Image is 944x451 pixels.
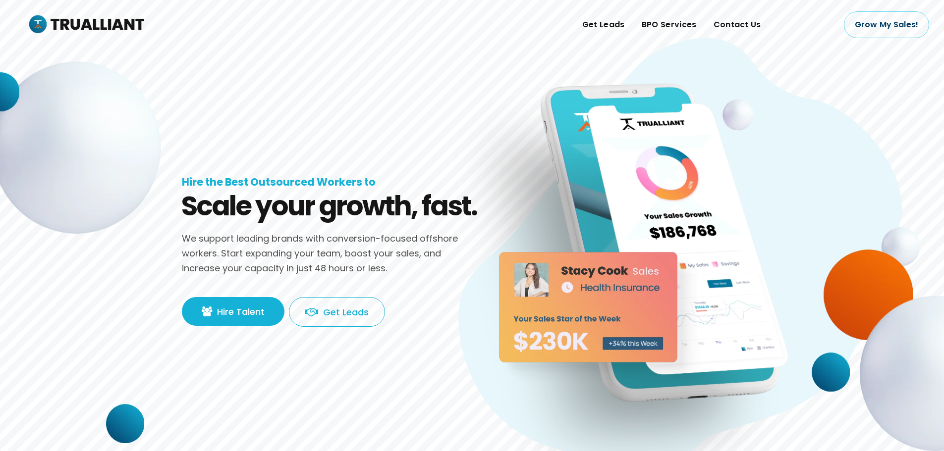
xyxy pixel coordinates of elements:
[182,176,376,189] h1: Hire the Best Outsourced Workers to
[714,17,761,32] span: Contact Us
[289,297,385,327] a: Get Leads
[844,11,929,38] a: Grow My Sales!
[182,231,479,275] p: We support leading brands with conversion-focused offshore workers. Start expanding your team, bo...
[582,17,625,32] span: Get Leads
[642,17,697,32] span: BPO Services
[181,188,478,224] h2: Scale your growth, fast.
[182,297,284,326] a: Hire Talent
